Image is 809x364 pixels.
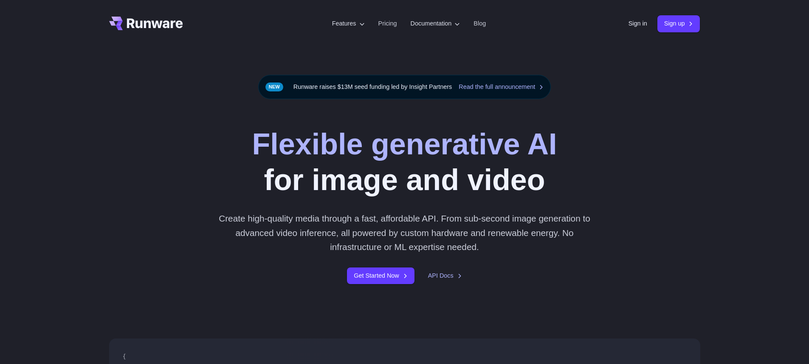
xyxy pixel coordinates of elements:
h1: for image and video [252,126,557,198]
a: Blog [474,19,486,28]
a: Read the full announcement [459,82,544,92]
a: API Docs [428,271,462,281]
label: Documentation [411,19,460,28]
label: Features [332,19,365,28]
strong: Flexible generative AI [252,128,557,161]
a: Pricing [378,19,397,28]
a: Sign up [657,15,700,32]
a: Go to / [109,17,183,30]
p: Create high-quality media through a fast, affordable API. From sub-second image generation to adv... [215,211,594,254]
div: Runware raises $13M seed funding led by Insight Partners [258,75,551,99]
span: { [123,353,126,360]
a: Sign in [629,19,647,28]
a: Get Started Now [347,267,414,284]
